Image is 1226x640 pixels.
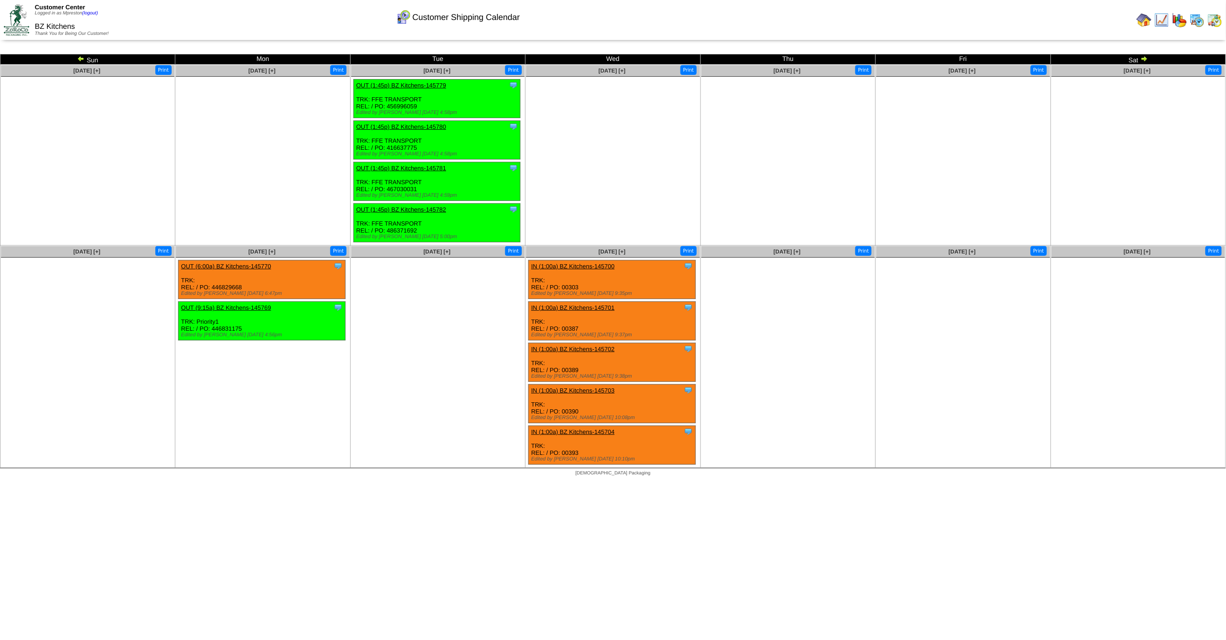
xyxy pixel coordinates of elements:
[599,67,626,74] a: [DATE] [+]
[1206,65,1222,75] button: Print
[529,343,695,382] div: TRK: REL: / PO: 00389
[350,54,525,65] td: Tue
[4,4,29,35] img: ZoRoCo_Logo(Green%26Foil)%20jpg.webp
[35,4,85,11] span: Customer Center
[424,67,451,74] a: [DATE] [+]
[353,162,520,201] div: TRK: FFE TRANSPORT REL: / PO: 467030031
[330,65,346,75] button: Print
[1124,67,1151,74] a: [DATE] [+]
[155,65,172,75] button: Print
[353,204,520,242] div: TRK: FFE TRANSPORT REL: / PO: 486371692
[575,471,650,476] span: [DEMOGRAPHIC_DATA] Packaging
[684,386,693,395] img: Tooltip
[680,246,697,256] button: Print
[529,385,695,423] div: TRK: REL: / PO: 00390
[680,65,697,75] button: Print
[1031,65,1047,75] button: Print
[356,206,446,213] a: OUT (1:45p) BZ Kitchens-145782
[684,427,693,436] img: Tooltip
[35,23,75,31] span: BZ Kitchens
[353,121,520,160] div: TRK: FFE TRANSPORT REL: / PO: 416637775
[531,456,695,462] div: Edited by [PERSON_NAME] [DATE] 10:10pm
[509,205,518,214] img: Tooltip
[684,261,693,271] img: Tooltip
[1207,13,1222,27] img: calendarinout.gif
[529,260,695,299] div: TRK: REL: / PO: 00303
[531,387,614,394] a: IN (1:00a) BZ Kitchens-145703
[526,54,700,65] td: Wed
[1190,13,1205,27] img: calendarprod.gif
[333,261,343,271] img: Tooltip
[773,248,800,255] span: [DATE] [+]
[155,246,172,256] button: Print
[1051,54,1226,65] td: Sat
[248,67,275,74] a: [DATE] [+]
[684,344,693,353] img: Tooltip
[599,248,626,255] a: [DATE] [+]
[1172,13,1187,27] img: graph.gif
[353,80,520,118] div: TRK: FFE TRANSPORT REL: / PO: 456996059
[35,31,109,36] span: Thank You for Being Our Customer!
[181,304,271,311] a: OUT (9:15a) BZ Kitchens-145769
[181,332,345,338] div: Edited by [PERSON_NAME] [DATE] 4:56pm
[181,263,271,270] a: OUT (6:00a) BZ Kitchens-145770
[509,163,518,173] img: Tooltip
[505,65,521,75] button: Print
[531,373,695,379] div: Edited by [PERSON_NAME] [DATE] 9:38pm
[424,248,451,255] a: [DATE] [+]
[949,67,976,74] a: [DATE] [+]
[77,55,85,62] img: arrowleft.gif
[356,82,446,89] a: OUT (1:45p) BZ Kitchens-145779
[876,54,1051,65] td: Fri
[248,248,275,255] a: [DATE] [+]
[0,54,175,65] td: Sun
[531,415,695,420] div: Edited by [PERSON_NAME] [DATE] 10:08pm
[855,246,872,256] button: Print
[1206,246,1222,256] button: Print
[509,122,518,131] img: Tooltip
[855,65,872,75] button: Print
[179,302,345,340] div: TRK: Priority1 REL: / PO: 446831175
[700,54,875,65] td: Thu
[356,165,446,172] a: OUT (1:45p) BZ Kitchens-145781
[330,246,346,256] button: Print
[531,304,614,311] a: IN (1:00a) BZ Kitchens-145701
[73,248,100,255] a: [DATE] [+]
[356,234,520,240] div: Edited by [PERSON_NAME] [DATE] 5:00pm
[531,346,614,353] a: IN (1:00a) BZ Kitchens-145702
[531,291,695,296] div: Edited by [PERSON_NAME] [DATE] 9:35pm
[73,67,100,74] a: [DATE] [+]
[356,151,520,157] div: Edited by [PERSON_NAME] [DATE] 4:58pm
[333,303,343,312] img: Tooltip
[509,80,518,90] img: Tooltip
[1154,13,1169,27] img: line_graph.gif
[1124,248,1151,255] span: [DATE] [+]
[1031,246,1047,256] button: Print
[1137,13,1152,27] img: home.gif
[413,13,520,22] span: Customer Shipping Calendar
[773,67,800,74] a: [DATE] [+]
[179,260,345,299] div: TRK: REL: / PO: 446829668
[531,428,614,435] a: IN (1:00a) BZ Kitchens-145704
[356,123,446,130] a: OUT (1:45p) BZ Kitchens-145780
[175,54,350,65] td: Mon
[356,110,520,115] div: Edited by [PERSON_NAME] [DATE] 4:58pm
[529,426,695,465] div: TRK: REL: / PO: 00393
[529,302,695,340] div: TRK: REL: / PO: 00387
[505,246,521,256] button: Print
[82,11,98,16] a: (logout)
[684,303,693,312] img: Tooltip
[396,10,411,25] img: calendarcustomer.gif
[949,248,976,255] a: [DATE] [+]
